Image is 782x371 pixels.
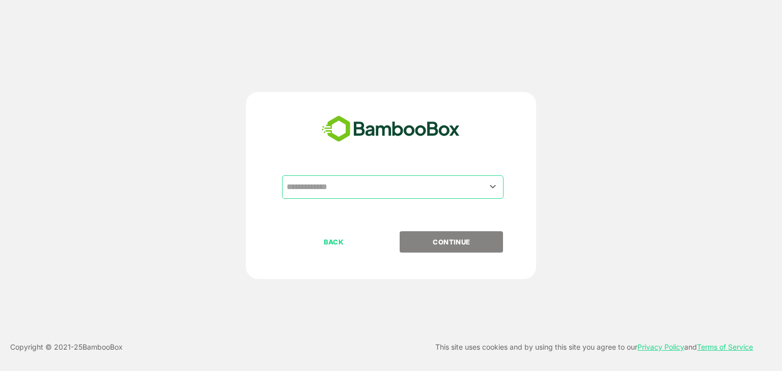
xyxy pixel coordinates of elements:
p: BACK [283,236,385,248]
p: CONTINUE [401,236,502,248]
button: CONTINUE [400,231,503,253]
img: bamboobox [316,112,465,146]
a: Terms of Service [697,343,753,351]
p: Copyright © 2021- 25 BambooBox [10,341,123,353]
a: Privacy Policy [637,343,684,351]
button: Open [486,180,500,194]
button: BACK [282,231,385,253]
p: This site uses cookies and by using this site you agree to our and [435,341,753,353]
